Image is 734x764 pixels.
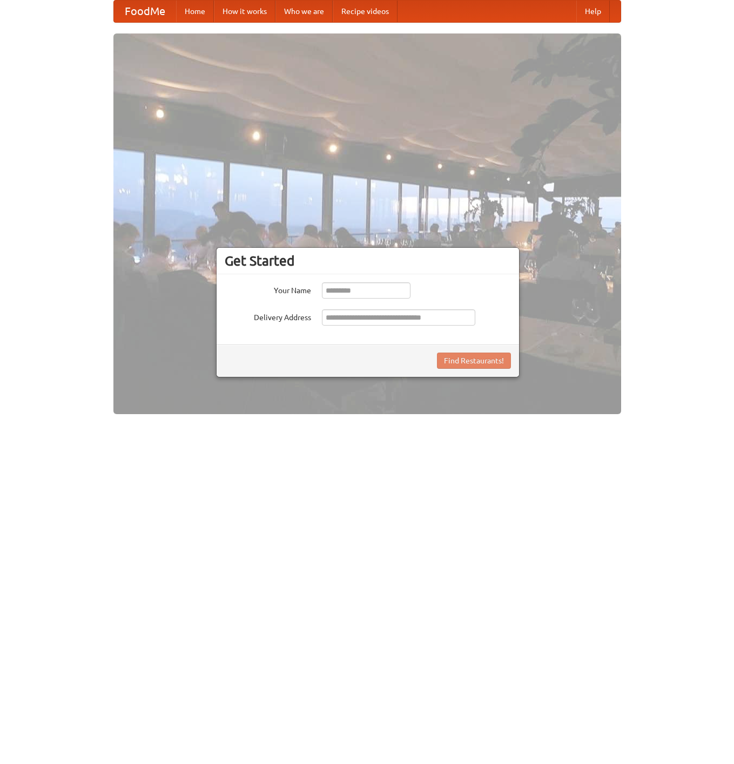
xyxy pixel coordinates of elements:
[576,1,610,22] a: Help
[114,1,176,22] a: FoodMe
[333,1,398,22] a: Recipe videos
[225,309,311,323] label: Delivery Address
[176,1,214,22] a: Home
[275,1,333,22] a: Who we are
[214,1,275,22] a: How it works
[225,253,511,269] h3: Get Started
[437,353,511,369] button: Find Restaurants!
[225,282,311,296] label: Your Name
